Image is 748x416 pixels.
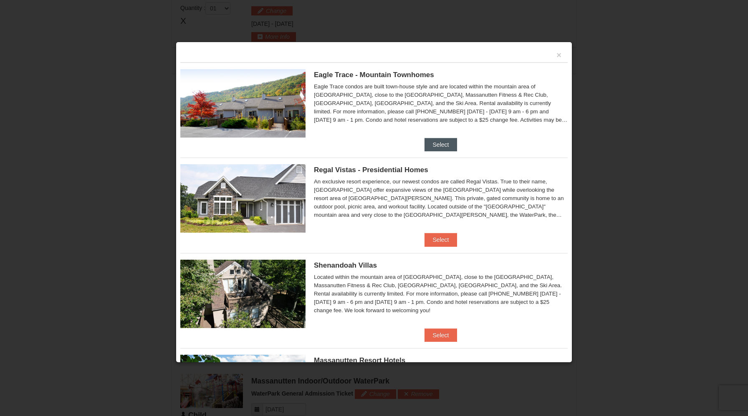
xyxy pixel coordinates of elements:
img: 19218983-1-9b289e55.jpg [180,69,306,138]
span: Massanutten Resort Hotels [314,356,405,364]
span: Shenandoah Villas [314,261,377,269]
span: Eagle Trace - Mountain Townhomes [314,71,434,79]
button: × [556,51,561,59]
img: 19218991-1-902409a9.jpg [180,164,306,233]
button: Select [425,233,457,246]
img: 19219019-2-e70bf45f.jpg [180,260,306,328]
div: An exclusive resort experience, our newest condos are called Regal Vistas. True to their name, [G... [314,178,568,219]
div: Located within the mountain area of [GEOGRAPHIC_DATA], close to the [GEOGRAPHIC_DATA], Massanutte... [314,273,568,315]
span: Regal Vistas - Presidential Homes [314,166,428,174]
button: Select [425,138,457,151]
div: Eagle Trace condos are built town-house style and are located within the mountain area of [GEOGRA... [314,83,568,124]
button: Select [425,328,457,342]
